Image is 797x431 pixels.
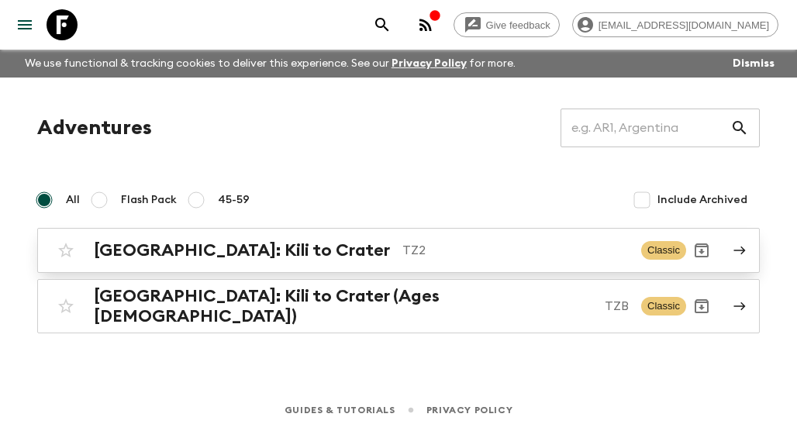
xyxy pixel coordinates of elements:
span: Classic [641,297,686,315]
span: Classic [641,241,686,260]
button: Archive [686,291,717,322]
a: Guides & Tutorials [285,402,395,419]
button: search adventures [367,9,398,40]
span: Give feedback [478,19,559,31]
button: Dismiss [729,53,778,74]
p: We use functional & tracking cookies to deliver this experience. See our for more. [19,50,522,78]
h2: [GEOGRAPHIC_DATA]: Kili to Crater (Ages [DEMOGRAPHIC_DATA]) [94,286,592,326]
span: Include Archived [657,192,747,208]
a: Privacy Policy [392,58,467,69]
p: TZB [605,297,629,315]
div: [EMAIL_ADDRESS][DOMAIN_NAME] [572,12,778,37]
button: Archive [686,235,717,266]
span: [EMAIL_ADDRESS][DOMAIN_NAME] [590,19,778,31]
a: [GEOGRAPHIC_DATA]: Kili to CraterTZ2ClassicArchive [37,228,760,273]
span: 45-59 [218,192,250,208]
a: Give feedback [454,12,560,37]
input: e.g. AR1, Argentina [561,106,730,150]
p: TZ2 [402,241,629,260]
a: Privacy Policy [426,402,512,419]
h2: [GEOGRAPHIC_DATA]: Kili to Crater [94,240,390,260]
span: All [66,192,80,208]
span: Flash Pack [121,192,177,208]
button: menu [9,9,40,40]
h1: Adventures [37,112,152,143]
a: [GEOGRAPHIC_DATA]: Kili to Crater (Ages [DEMOGRAPHIC_DATA])TZBClassicArchive [37,279,760,333]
